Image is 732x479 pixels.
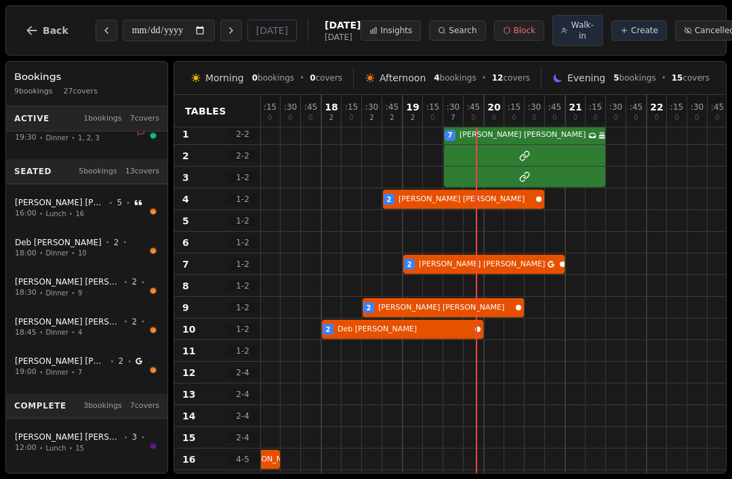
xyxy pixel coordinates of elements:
[46,367,68,377] span: Dinner
[226,280,259,291] span: 1 - 2
[467,103,480,111] span: : 45
[220,20,242,41] button: Next day
[365,103,378,111] span: : 30
[96,20,117,41] button: Previous day
[130,113,159,125] span: 7 covers
[182,344,195,358] span: 11
[613,73,619,83] span: 5
[71,327,75,337] span: •
[548,103,561,111] span: : 45
[552,114,556,121] span: 0
[14,14,79,47] button: Back
[226,215,259,226] span: 1 - 2
[182,214,189,228] span: 5
[528,103,541,111] span: : 30
[226,432,259,443] span: 2 - 4
[15,287,37,299] span: 18:30
[609,103,622,111] span: : 30
[662,72,666,83] span: •
[226,302,259,313] span: 1 - 2
[182,279,189,293] span: 8
[226,454,259,465] span: 4 - 5
[71,133,75,143] span: •
[6,348,167,386] button: [PERSON_NAME] [PERSON_NAME]•2•19:00•Dinner•7
[69,209,73,219] span: •
[613,114,617,121] span: 0
[548,261,554,268] svg: Google booking
[567,71,605,85] span: Evening
[46,248,68,258] span: Dinner
[182,409,195,423] span: 14
[15,367,37,378] span: 19:00
[182,236,189,249] span: 6
[14,113,49,124] span: Active
[308,114,312,121] span: 0
[15,237,102,248] span: Deb [PERSON_NAME]
[434,72,476,83] span: bookings
[430,114,434,121] span: 0
[411,114,415,121] span: 2
[83,400,122,412] span: 3 bookings
[226,194,259,205] span: 1 - 2
[124,432,128,442] span: •
[471,114,475,121] span: 0
[378,302,513,314] span: [PERSON_NAME] [PERSON_NAME]
[226,411,259,421] span: 2 - 4
[284,103,297,111] span: : 30
[451,114,455,121] span: 7
[46,288,68,298] span: Dinner
[670,103,683,111] span: : 15
[14,400,66,411] span: Complete
[78,288,82,298] span: 9
[715,114,719,121] span: 0
[6,309,167,346] button: [PERSON_NAME] [PERSON_NAME]•2•18:45•Dinner•4
[182,366,195,379] span: 12
[78,327,82,337] span: 4
[492,73,504,83] span: 12
[131,276,137,287] span: 2
[380,71,426,85] span: Afternoon
[205,71,244,85] span: Morning
[79,166,117,178] span: 5 bookings
[182,301,189,314] span: 9
[613,72,655,83] span: bookings
[182,453,195,466] span: 16
[71,288,75,298] span: •
[78,133,100,143] span: 1, 2, 3
[182,257,189,271] span: 7
[106,237,110,247] span: •
[182,127,189,141] span: 1
[141,277,145,287] span: •
[593,114,597,121] span: 0
[125,166,159,178] span: 13 covers
[711,103,724,111] span: : 45
[226,237,259,248] span: 1 - 2
[185,104,226,118] span: Tables
[109,198,113,208] span: •
[182,149,189,163] span: 2
[83,113,122,125] span: 1 bookings
[569,102,582,112] span: 21
[492,72,530,83] span: covers
[118,356,123,367] span: 2
[514,25,535,36] span: Block
[325,32,361,43] span: [DATE]
[15,442,37,454] span: 12:00
[43,26,68,35] span: Back
[39,367,43,377] span: •
[134,199,142,207] svg: Customer message
[182,322,195,336] span: 10
[672,73,683,83] span: 15
[429,20,485,41] button: Search
[14,166,52,177] span: Seated
[449,25,476,36] span: Search
[6,424,167,461] button: [PERSON_NAME] [PERSON_NAME]•3•12:00•Lunch•15
[247,20,297,41] button: [DATE]
[264,103,277,111] span: : 15
[380,25,412,36] span: Insights
[494,20,544,41] button: Block
[695,114,699,121] span: 0
[406,102,419,112] span: 19
[14,86,53,98] span: 9 bookings
[552,15,603,46] button: Walk-in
